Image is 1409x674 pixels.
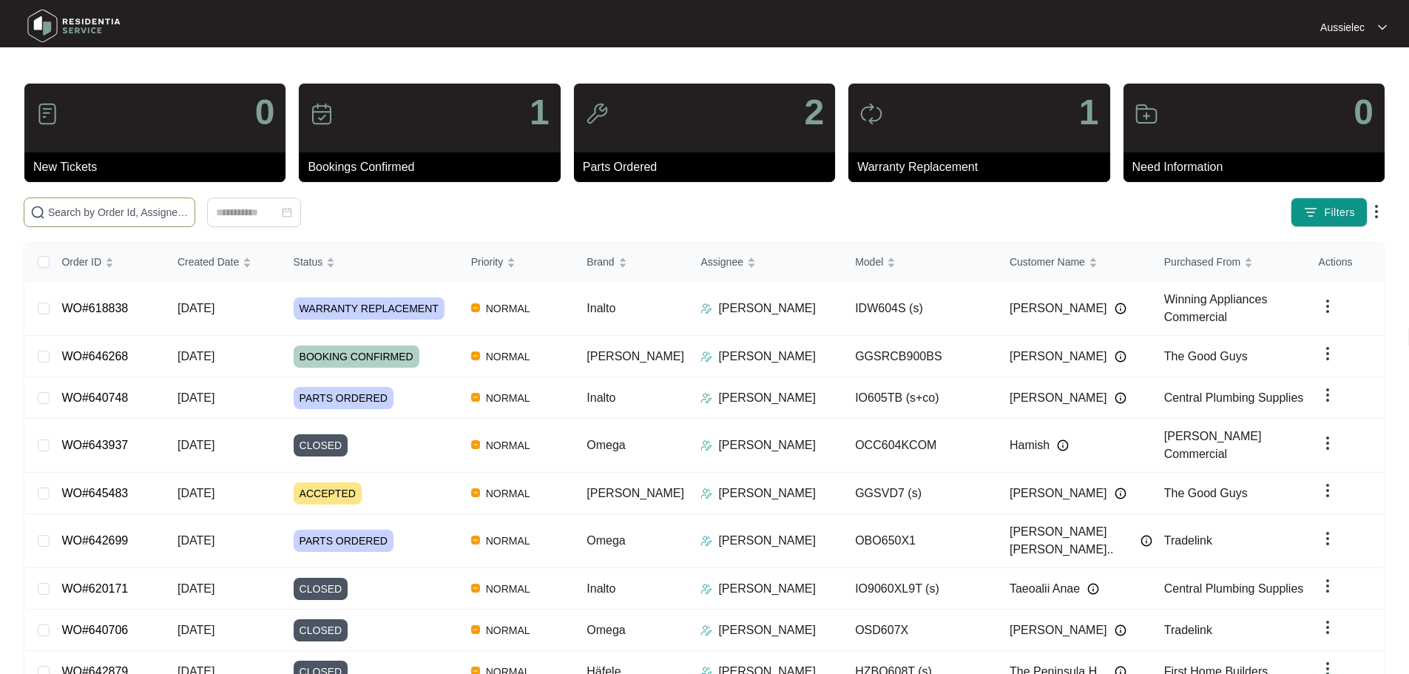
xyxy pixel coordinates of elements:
img: Vercel Logo [471,440,480,449]
p: [PERSON_NAME] [718,437,816,454]
img: Assigner Icon [700,351,712,363]
th: Customer Name [998,243,1152,282]
span: Created Date [178,254,239,270]
td: OSD607X [843,610,998,651]
p: 1 [1079,95,1099,130]
img: dropdown arrow [1368,203,1385,220]
img: Info icon [1115,624,1126,636]
img: Assigner Icon [700,488,712,499]
img: Info icon [1087,583,1099,595]
span: NORMAL [480,485,536,502]
img: Vercel Logo [471,536,480,545]
th: Priority [459,243,575,282]
span: PARTS ORDERED [294,530,393,552]
span: Priority [471,254,504,270]
span: [PERSON_NAME] [PERSON_NAME].. [1010,523,1133,559]
p: [PERSON_NAME] [718,389,816,407]
p: [PERSON_NAME] [718,485,816,502]
span: ACCEPTED [294,482,362,505]
img: Assigner Icon [700,624,712,636]
span: [DATE] [178,624,214,636]
span: Taeoalii Anae [1010,580,1080,598]
img: Info icon [1141,535,1152,547]
span: [PERSON_NAME] [587,487,684,499]
a: WO#646268 [61,350,128,363]
th: Model [843,243,998,282]
span: CLOSED [294,619,348,641]
span: [DATE] [178,302,214,314]
span: [PERSON_NAME] Commercial [1164,430,1262,460]
img: Assigner Icon [700,303,712,314]
p: [PERSON_NAME] [718,532,816,550]
img: Vercel Logo [471,351,480,360]
img: Info icon [1115,488,1126,499]
span: [DATE] [178,534,214,547]
img: dropdown arrow [1319,345,1337,363]
td: GGSRCB900BS [843,336,998,377]
span: Inalto [587,302,615,314]
span: Brand [587,254,614,270]
span: [DATE] [178,350,214,363]
p: Bookings Confirmed [308,158,560,176]
p: [PERSON_NAME] [718,580,816,598]
img: Info icon [1115,303,1126,314]
p: New Tickets [33,158,285,176]
span: Purchased From [1164,254,1240,270]
img: dropdown arrow [1319,577,1337,595]
img: dropdown arrow [1319,530,1337,547]
a: WO#642699 [61,534,128,547]
a: WO#645483 [61,487,128,499]
img: Info icon [1115,351,1126,363]
span: BOOKING CONFIRMED [294,346,419,368]
img: Vercel Logo [471,303,480,312]
p: 0 [1354,95,1373,130]
span: CLOSED [294,434,348,456]
span: Filters [1324,205,1355,220]
span: Order ID [61,254,101,270]
span: NORMAL [480,389,536,407]
th: Brand [575,243,689,282]
p: [PERSON_NAME] [718,348,816,365]
td: OCC604KCOM [843,419,998,473]
span: PARTS ORDERED [294,387,393,409]
span: [DATE] [178,439,214,451]
span: NORMAL [480,532,536,550]
span: [PERSON_NAME] [1010,621,1107,639]
img: search-icon [30,205,45,220]
img: filter icon [1303,205,1318,220]
img: residentia service logo [22,4,126,48]
img: dropdown arrow [1319,434,1337,452]
span: Winning Appliances Commercial [1164,293,1268,323]
th: Status [282,243,459,282]
img: Assigner Icon [700,535,712,547]
img: Info icon [1057,439,1069,451]
th: Actions [1307,243,1384,282]
p: Parts Ordered [583,158,835,176]
td: IO605TB (s+co) [843,377,998,419]
img: Vercel Logo [471,488,480,497]
span: Status [294,254,323,270]
img: dropdown arrow [1319,482,1337,499]
img: icon [859,102,883,126]
a: WO#618838 [61,302,128,314]
th: Assignee [689,243,843,282]
span: NORMAL [480,580,536,598]
img: Vercel Logo [471,625,480,634]
td: GGSVD7 (s) [843,473,998,514]
span: WARRANTY REPLACEMENT [294,297,445,320]
span: NORMAL [480,621,536,639]
span: Hamish [1010,437,1050,454]
img: dropdown arrow [1319,386,1337,404]
span: [DATE] [178,391,214,404]
span: Model [855,254,883,270]
span: NORMAL [480,437,536,454]
span: Omega [587,624,625,636]
span: [PERSON_NAME] [587,350,684,363]
input: Search by Order Id, Assignee Name, Customer Name, Brand and Model [48,204,189,220]
span: [DATE] [178,487,214,499]
img: Assigner Icon [700,392,712,404]
img: icon [585,102,609,126]
span: The Good Guys [1164,350,1248,363]
img: Assigner Icon [700,439,712,451]
p: 1 [530,95,550,130]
